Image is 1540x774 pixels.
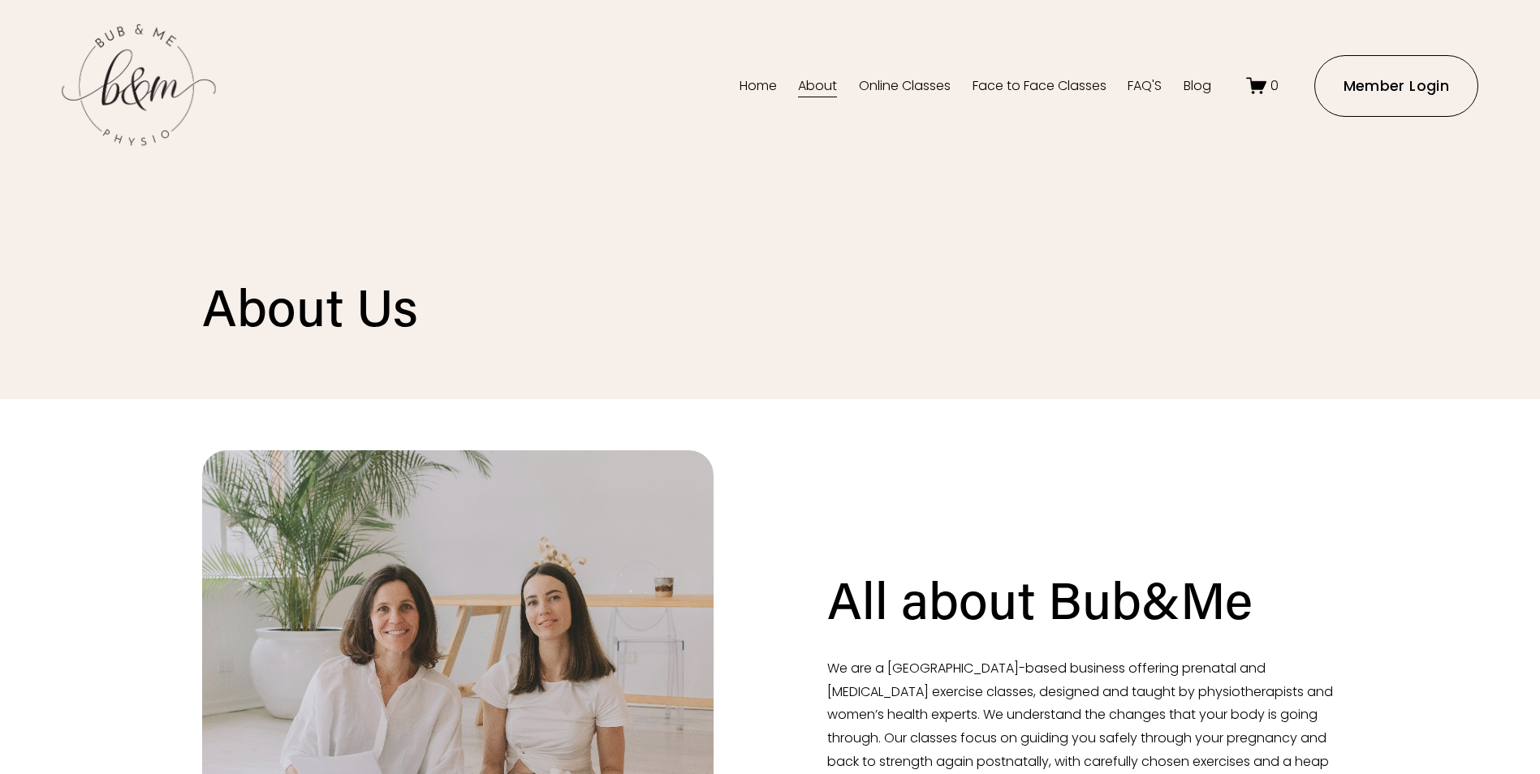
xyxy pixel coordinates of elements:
h1: About Us [202,274,1055,338]
a: FAQ'S [1128,73,1162,99]
a: 0 items in cart [1246,75,1279,96]
span: 0 [1270,76,1279,95]
a: Blog [1184,73,1211,99]
a: About [798,73,837,99]
a: Home [740,73,777,99]
img: bubandme [62,23,216,148]
ms-portal-inner: Member Login [1344,76,1449,96]
h1: All about Bub&Me [827,565,1253,633]
a: Online Classes [859,73,951,99]
a: Face to Face Classes [973,73,1106,99]
a: Member Login [1314,55,1479,117]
